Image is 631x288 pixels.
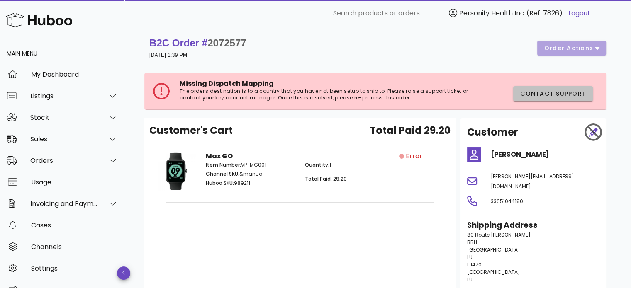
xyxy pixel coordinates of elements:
[6,11,72,29] img: Huboo Logo
[526,8,563,18] span: (Ref: 7826)
[31,243,118,251] div: Channels
[31,264,118,272] div: Settings
[467,246,520,253] span: [GEOGRAPHIC_DATA]
[31,70,118,78] div: My Dashboard
[491,150,599,160] h4: [PERSON_NAME]
[149,123,233,138] span: Customer's Cart
[206,161,241,168] span: Item Number:
[305,161,329,168] span: Quantity:
[467,239,477,246] span: BBH
[206,170,239,177] span: Channel SKU:
[206,179,234,186] span: Huboo SKU:
[305,175,347,182] span: Total Paid: 29.20
[30,135,98,143] div: Sales
[149,52,187,58] small: [DATE] 1:39 PM
[180,88,473,101] p: The order's destination is to a country that you have not been setup to ship to. Please raise a s...
[467,269,520,276] span: [GEOGRAPHIC_DATA]
[491,198,523,205] span: 33651044180
[31,221,118,229] div: Cases
[467,125,518,140] h2: Customer
[206,170,295,178] p: &manual
[491,173,574,190] span: [PERSON_NAME][EMAIL_ADDRESS][DOMAIN_NAME]
[520,90,586,98] span: Contact Support
[467,254,473,261] span: LU
[149,37,246,48] strong: B2C Order #
[406,151,422,161] span: Error
[206,151,233,161] strong: Max GO
[305,161,394,169] p: 1
[30,114,98,121] div: Stock
[206,161,295,169] p: VP-MG001
[30,157,98,165] div: Orders
[459,8,524,18] span: Personify Health Inc
[467,231,531,238] span: 80 Route [PERSON_NAME]
[207,37,246,48] span: 2072577
[30,92,98,100] div: Listings
[30,200,98,208] div: Invoicing and Payments
[370,123,451,138] span: Total Paid 29.20
[206,179,295,187] p: 989211
[467,261,482,268] span: L 1470
[31,178,118,186] div: Usage
[513,86,593,101] button: Contact Support
[568,8,590,18] a: Logout
[467,276,473,283] span: LU
[467,220,599,231] h3: Shipping Address
[180,79,274,88] span: Missing Dispatch Mapping
[156,151,196,191] img: Product Image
